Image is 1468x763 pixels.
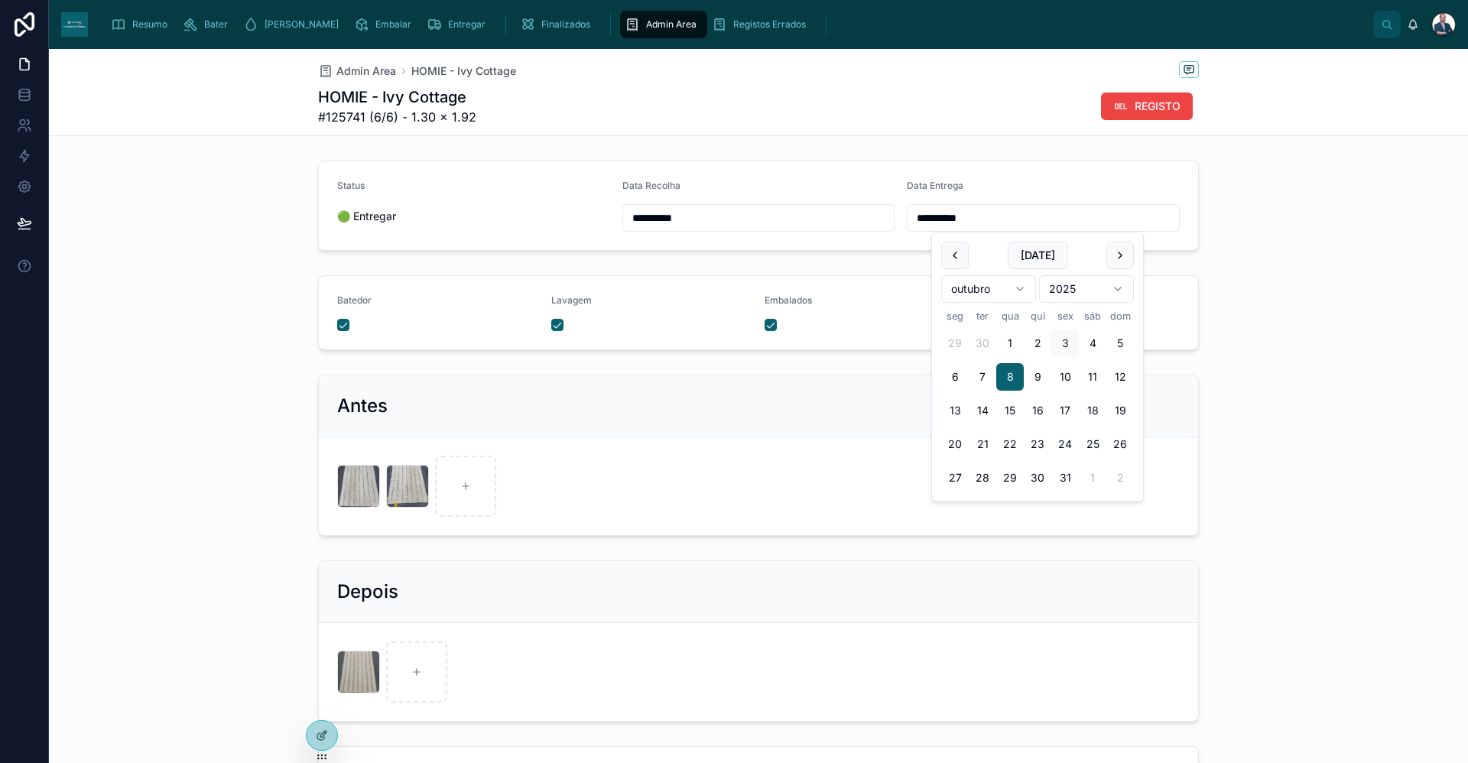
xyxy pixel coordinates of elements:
span: Registos Errados [733,18,806,31]
button: REGISTO [1101,93,1193,120]
button: sábado, 4 de outubro de 2025 [1079,330,1106,357]
span: Lavagem [551,294,592,306]
button: sexta-feira, 10 de outubro de 2025 [1051,363,1079,391]
span: 🟢 Entregar [337,209,610,224]
img: App logo [61,12,88,37]
a: Resumo [106,11,178,38]
a: Entregar [422,11,496,38]
button: segunda-feira, 6 de outubro de 2025 [941,363,969,391]
button: sexta-feira, 17 de outubro de 2025 [1051,397,1079,424]
button: domingo, 12 de outubro de 2025 [1106,363,1134,391]
button: domingo, 26 de outubro de 2025 [1106,430,1134,458]
span: Embalados [765,294,812,306]
span: Entregar [448,18,486,31]
button: sábado, 11 de outubro de 2025 [1079,363,1106,391]
span: Batedor [337,294,372,306]
span: Data Entrega [907,180,963,191]
a: Bater [178,11,239,38]
button: terça-feira, 21 de outubro de 2025 [969,430,996,458]
span: #125741 (6/6) - 1.30 x 1.92 [318,108,476,126]
a: Admin Area [318,63,396,79]
button: sexta-feira, 31 de outubro de 2025 [1051,464,1079,492]
span: Finalizados [541,18,590,31]
button: sexta-feira, 24 de outubro de 2025 [1051,430,1079,458]
button: terça-feira, 30 de setembro de 2025 [969,330,996,357]
button: quinta-feira, 2 de outubro de 2025 [1024,330,1051,357]
button: terça-feira, 7 de outubro de 2025 [969,363,996,391]
span: Admin Area [646,18,697,31]
button: quinta-feira, 23 de outubro de 2025 [1024,430,1051,458]
button: terça-feira, 28 de outubro de 2025 [969,464,996,492]
button: quarta-feira, 29 de outubro de 2025 [996,464,1024,492]
span: Resumo [132,18,167,31]
button: quarta-feira, 8 de outubro de 2025, selected [996,363,1024,391]
th: domingo [1106,309,1134,323]
button: segunda-feira, 29 de setembro de 2025 [941,330,969,357]
th: terça-feira [969,309,996,323]
a: [PERSON_NAME] [239,11,349,38]
th: quinta-feira [1024,309,1051,323]
button: quarta-feira, 15 de outubro de 2025 [996,397,1024,424]
a: Embalar [349,11,422,38]
th: quarta-feira [996,309,1024,323]
a: Admin Area [620,11,707,38]
button: sábado, 25 de outubro de 2025 [1079,430,1106,458]
span: Bater [204,18,228,31]
button: sábado, 1 de novembro de 2025 [1079,464,1106,492]
th: sábado [1079,309,1106,323]
button: quinta-feira, 9 de outubro de 2025 [1024,363,1051,391]
th: sexta-feira [1051,309,1079,323]
span: Data Recolha [622,180,680,191]
span: Status [337,180,365,191]
h2: Depois [337,580,398,604]
button: segunda-feira, 13 de outubro de 2025 [941,397,969,424]
button: quarta-feira, 22 de outubro de 2025 [996,430,1024,458]
span: Admin Area [336,63,396,79]
button: quinta-feira, 16 de outubro de 2025 [1024,397,1051,424]
button: [DATE] [1008,242,1068,269]
button: Today, sexta-feira, 3 de outubro de 2025 [1051,330,1079,357]
table: outubro 2025 [941,309,1134,492]
th: segunda-feira [941,309,969,323]
button: quarta-feira, 1 de outubro de 2025 [996,330,1024,357]
div: scrollable content [100,8,1373,41]
button: segunda-feira, 27 de outubro de 2025 [941,464,969,492]
a: Registos Errados [707,11,817,38]
button: domingo, 5 de outubro de 2025 [1106,330,1134,357]
button: domingo, 19 de outubro de 2025 [1106,397,1134,424]
h2: Antes [337,394,388,418]
button: terça-feira, 14 de outubro de 2025 [969,397,996,424]
span: REGISTO [1135,99,1181,114]
h1: HOMIE - Ivy Cottage [318,86,476,108]
a: HOMIE - Ivy Cottage [411,63,516,79]
button: domingo, 2 de novembro de 2025 [1106,464,1134,492]
button: segunda-feira, 20 de outubro de 2025 [941,430,969,458]
a: Finalizados [515,11,601,38]
span: [PERSON_NAME] [265,18,339,31]
button: sábado, 18 de outubro de 2025 [1079,397,1106,424]
button: quinta-feira, 30 de outubro de 2025 [1024,464,1051,492]
span: Embalar [375,18,411,31]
